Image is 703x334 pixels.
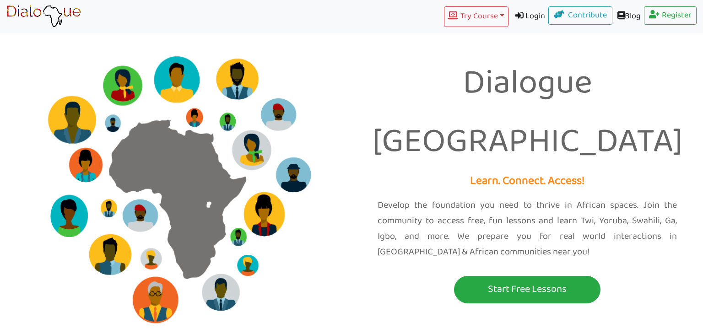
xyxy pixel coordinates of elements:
[454,276,600,303] button: Start Free Lessons
[358,55,696,172] p: Dialogue [GEOGRAPHIC_DATA]
[612,6,644,27] a: Blog
[358,276,696,303] a: Start Free Lessons
[378,198,677,260] p: Develop the foundation you need to thrive in African spaces. Join the community to access free, f...
[508,6,549,27] a: Login
[358,172,696,191] p: Learn. Connect. Access!
[6,5,81,28] img: learn African language platform app
[444,6,508,27] button: Try Course
[644,6,697,25] a: Register
[548,6,612,25] a: Contribute
[456,281,598,298] p: Start Free Lessons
